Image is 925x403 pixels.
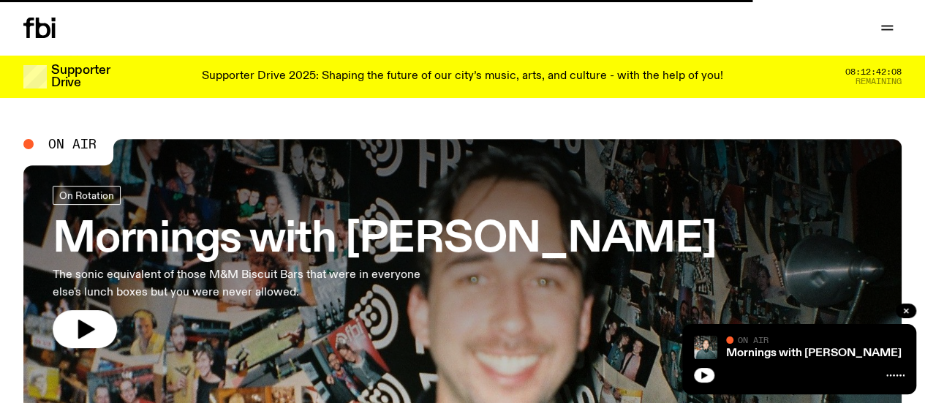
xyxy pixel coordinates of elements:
[51,64,110,89] h3: Supporter Drive
[738,335,769,344] span: On Air
[53,219,717,260] h3: Mornings with [PERSON_NAME]
[845,68,902,76] span: 08:12:42:08
[53,266,427,301] p: The sonic equivalent of those M&M Biscuit Bars that were in everyone else's lunch boxes but you w...
[59,190,114,201] span: On Rotation
[694,336,717,359] img: Radio presenter Ben Hansen sits in front of a wall of photos and an fbi radio sign. Film photo. B...
[53,186,717,348] a: Mornings with [PERSON_NAME]The sonic equivalent of those M&M Biscuit Bars that were in everyone e...
[856,78,902,86] span: Remaining
[202,70,723,83] p: Supporter Drive 2025: Shaping the future of our city’s music, arts, and culture - with the help o...
[48,138,97,151] span: On Air
[726,347,902,359] a: Mornings with [PERSON_NAME]
[53,186,121,205] a: On Rotation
